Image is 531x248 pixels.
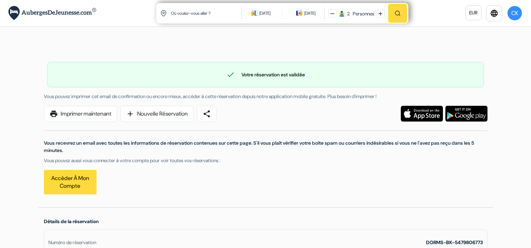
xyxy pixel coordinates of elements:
[426,239,483,246] strong: DORMS-BK-5479806773
[44,106,117,122] a: printImprimer maintenant
[44,218,99,225] span: Détails de la réservation
[44,139,487,154] p: Vous recevrez un email avec toutes les informations de réservation contenues sur cette page. S'il...
[259,10,271,17] div: [DATE]
[126,110,134,118] span: add
[44,93,377,99] span: Vous pouvez imprimer cet email de confirmation ou encore mieux, accéder à cette réservation depui...
[330,12,334,16] img: minus
[49,110,58,118] span: print
[48,239,96,246] div: Numéro de réservation
[347,10,350,18] div: 2
[378,12,383,16] img: plus
[304,10,316,17] div: [DATE]
[160,10,167,16] img: location icon
[339,11,345,17] img: guest icon
[226,70,235,79] span: check
[170,5,243,22] input: Ville, université ou logement
[197,106,217,122] a: share
[120,106,193,122] a: addNouvelle Réservation
[251,10,258,16] img: calendarIcon icon
[296,10,303,16] img: calendarIcon icon
[203,110,211,118] span: share
[44,170,97,194] a: Accéder à mon compte
[351,10,374,18] div: Personnes
[48,70,484,79] div: Votre réservation est validée
[44,157,487,164] p: Vous pouvez aussi vous connecter à votre compte pour voir toutes vos réservations :
[8,6,96,20] img: AubergesDeJeunesse.com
